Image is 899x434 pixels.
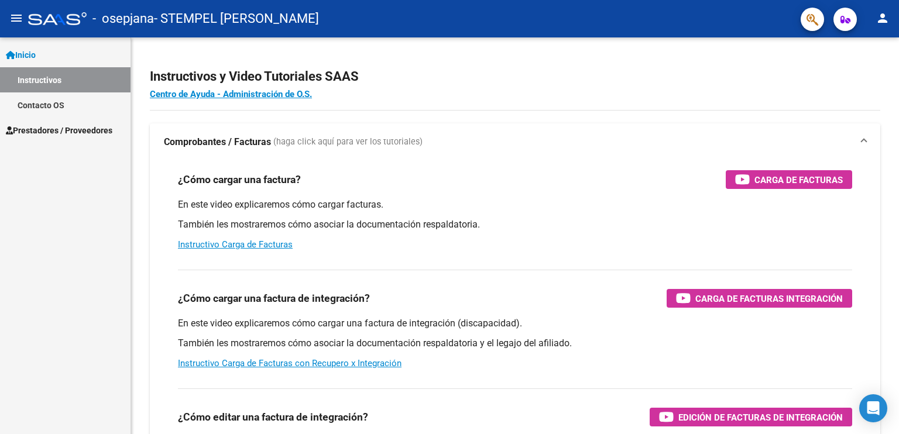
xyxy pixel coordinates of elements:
span: Carga de Facturas [754,173,843,187]
p: En este video explicaremos cómo cargar una factura de integración (discapacidad). [178,317,852,330]
a: Centro de Ayuda - Administración de O.S. [150,89,312,99]
mat-icon: person [876,11,890,25]
span: - STEMPEL [PERSON_NAME] [154,6,319,32]
span: Carga de Facturas Integración [695,291,843,306]
h3: ¿Cómo editar una factura de integración? [178,409,368,425]
h2: Instructivos y Video Tutoriales SAAS [150,66,880,88]
span: Prestadores / Proveedores [6,124,112,137]
button: Carga de Facturas [726,170,852,189]
mat-icon: menu [9,11,23,25]
p: También les mostraremos cómo asociar la documentación respaldatoria. [178,218,852,231]
span: (haga click aquí para ver los tutoriales) [273,136,423,149]
h3: ¿Cómo cargar una factura de integración? [178,290,370,306]
a: Instructivo Carga de Facturas con Recupero x Integración [178,358,402,368]
button: Carga de Facturas Integración [667,289,852,308]
button: Edición de Facturas de integración [650,408,852,426]
span: Edición de Facturas de integración [678,410,843,425]
a: Instructivo Carga de Facturas [178,239,293,250]
span: Inicio [6,49,36,61]
mat-expansion-panel-header: Comprobantes / Facturas (haga click aquí para ver los tutoriales) [150,123,880,161]
div: Open Intercom Messenger [859,394,887,422]
p: En este video explicaremos cómo cargar facturas. [178,198,852,211]
strong: Comprobantes / Facturas [164,136,271,149]
h3: ¿Cómo cargar una factura? [178,171,301,188]
span: - osepjana [92,6,154,32]
p: También les mostraremos cómo asociar la documentación respaldatoria y el legajo del afiliado. [178,337,852,350]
